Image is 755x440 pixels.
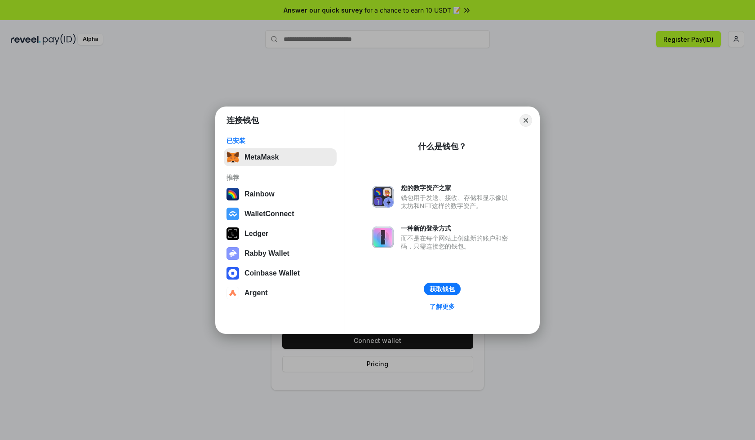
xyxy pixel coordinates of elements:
[401,184,512,192] div: 您的数字资产之家
[244,153,279,161] div: MetaMask
[226,208,239,220] img: svg+xml,%3Csvg%20width%3D%2228%22%20height%3D%2228%22%20viewBox%3D%220%200%2028%2028%22%20fill%3D...
[372,186,394,208] img: svg+xml,%3Csvg%20xmlns%3D%22http%3A%2F%2Fwww.w3.org%2F2000%2Fsvg%22%20fill%3D%22none%22%20viewBox...
[244,210,294,218] div: WalletConnect
[244,249,289,258] div: Rabby Wallet
[430,285,455,293] div: 获取钱包
[244,190,275,198] div: Rainbow
[520,114,532,127] button: Close
[224,264,337,282] button: Coinbase Wallet
[224,284,337,302] button: Argent
[226,115,259,126] h1: 连接钱包
[224,244,337,262] button: Rabby Wallet
[244,289,268,297] div: Argent
[401,194,512,210] div: 钱包用于发送、接收、存储和显示像以太坊和NFT这样的数字资产。
[224,148,337,166] button: MetaMask
[226,137,334,145] div: 已安装
[244,269,300,277] div: Coinbase Wallet
[226,267,239,280] img: svg+xml,%3Csvg%20width%3D%2228%22%20height%3D%2228%22%20viewBox%3D%220%200%2028%2028%22%20fill%3D...
[244,230,268,238] div: Ledger
[226,173,334,182] div: 推荐
[430,302,455,311] div: 了解更多
[224,205,337,223] button: WalletConnect
[424,283,461,295] button: 获取钱包
[401,234,512,250] div: 而不是在每个网站上创建新的账户和密码，只需连接您的钱包。
[224,225,337,243] button: Ledger
[226,227,239,240] img: svg+xml,%3Csvg%20xmlns%3D%22http%3A%2F%2Fwww.w3.org%2F2000%2Fsvg%22%20width%3D%2228%22%20height%3...
[224,185,337,203] button: Rainbow
[226,151,239,164] img: svg+xml,%3Csvg%20fill%3D%22none%22%20height%3D%2233%22%20viewBox%3D%220%200%2035%2033%22%20width%...
[424,301,460,312] a: 了解更多
[418,141,466,152] div: 什么是钱包？
[226,188,239,200] img: svg+xml,%3Csvg%20width%3D%22120%22%20height%3D%22120%22%20viewBox%3D%220%200%20120%20120%22%20fil...
[226,247,239,260] img: svg+xml,%3Csvg%20xmlns%3D%22http%3A%2F%2Fwww.w3.org%2F2000%2Fsvg%22%20fill%3D%22none%22%20viewBox...
[401,224,512,232] div: 一种新的登录方式
[226,287,239,299] img: svg+xml,%3Csvg%20width%3D%2228%22%20height%3D%2228%22%20viewBox%3D%220%200%2028%2028%22%20fill%3D...
[372,227,394,248] img: svg+xml,%3Csvg%20xmlns%3D%22http%3A%2F%2Fwww.w3.org%2F2000%2Fsvg%22%20fill%3D%22none%22%20viewBox...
